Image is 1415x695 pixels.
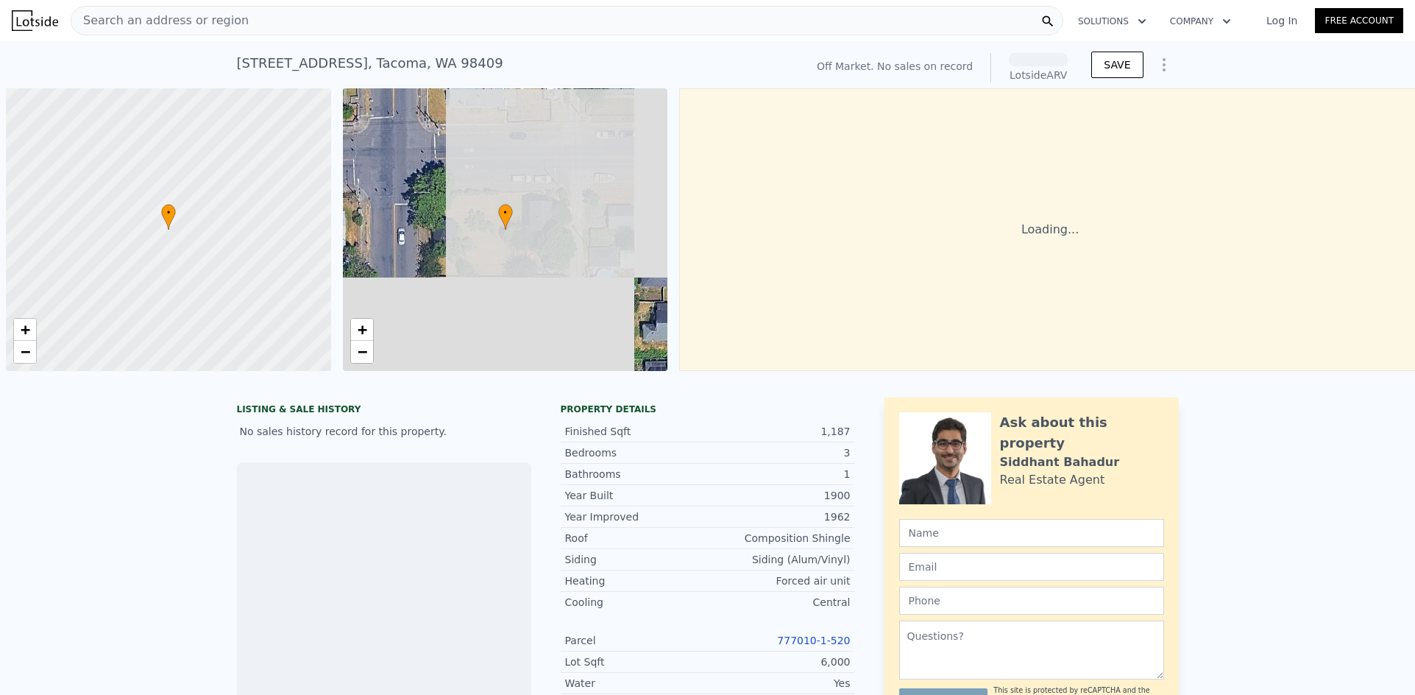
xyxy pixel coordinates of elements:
span: − [357,342,366,361]
button: Solutions [1066,8,1158,35]
div: Lotside ARV [1009,68,1068,82]
div: Ask about this property [1000,412,1164,454]
button: Company [1158,8,1243,35]
div: Central [708,595,851,610]
img: Lotside [12,10,58,31]
input: Phone [899,587,1164,615]
input: Name [899,519,1164,547]
div: Bedrooms [565,445,708,460]
a: Zoom out [351,341,373,363]
div: Year Improved [565,509,708,524]
div: No sales history record for this property. [237,418,531,445]
div: Year Built [565,488,708,503]
div: Property details [561,403,855,415]
input: Email [899,553,1164,581]
div: Roof [565,531,708,546]
div: Siding [565,552,708,567]
div: Siding (Alum/Vinyl) [708,552,851,567]
span: • [161,206,176,219]
div: Cooling [565,595,708,610]
div: 1,187 [708,424,851,439]
span: + [21,320,30,339]
div: Off Market. No sales on record [817,59,973,74]
div: Real Estate Agent [1000,471,1105,489]
a: Zoom in [351,319,373,341]
a: Zoom in [14,319,36,341]
div: 1962 [708,509,851,524]
div: Composition Shingle [708,531,851,546]
a: Zoom out [14,341,36,363]
a: Free Account [1315,8,1403,33]
div: Water [565,676,708,691]
div: Finished Sqft [565,424,708,439]
div: Yes [708,676,851,691]
span: − [21,342,30,361]
div: 6,000 [708,655,851,669]
div: Bathrooms [565,467,708,481]
div: 1900 [708,488,851,503]
div: Parcel [565,633,708,648]
div: Forced air unit [708,574,851,588]
span: + [357,320,366,339]
a: Log In [1249,13,1315,28]
div: Heating [565,574,708,588]
span: • [498,206,513,219]
div: [STREET_ADDRESS] , Tacoma , WA 98409 [237,53,503,74]
div: Lot Sqft [565,655,708,669]
div: • [161,204,176,230]
div: LISTING & SALE HISTORY [237,403,531,418]
div: 1 [708,467,851,481]
div: • [498,204,513,230]
div: 3 [708,445,851,460]
a: 777010-1-520 [777,635,850,646]
div: Siddhant Bahadur [1000,454,1120,471]
span: Search an address or region [71,12,249,29]
button: Show Options [1149,50,1179,80]
button: SAVE [1091,52,1143,78]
